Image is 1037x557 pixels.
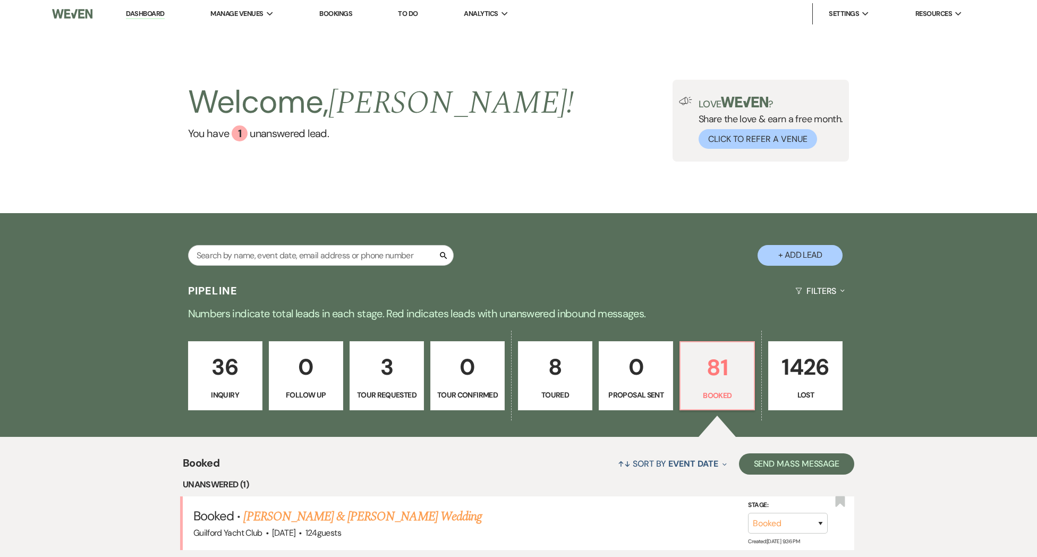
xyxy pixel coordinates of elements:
button: Send Mass Message [739,453,855,475]
span: [PERSON_NAME] ! [328,79,574,128]
p: 81 [687,350,747,385]
div: Share the love & earn a free month. [692,97,843,149]
span: Event Date [668,458,718,469]
p: 3 [356,349,417,385]
div: 1 [232,125,248,141]
input: Search by name, event date, email address or phone number [188,245,454,266]
span: Manage Venues [210,9,263,19]
a: 1426Lost [768,341,843,410]
p: Toured [525,389,585,401]
span: Created: [DATE] 9:36 PM [748,538,800,545]
p: 36 [195,349,256,385]
button: Click to Refer a Venue [699,129,817,149]
img: Weven Logo [52,3,93,25]
span: ↑↓ [618,458,631,469]
a: 81Booked [679,341,755,410]
p: Lost [775,389,836,401]
span: Booked [193,508,234,524]
p: Numbers indicate total leads in each stage. Red indicates leads with unanswered inbound messages. [136,305,901,322]
a: [PERSON_NAME] & [PERSON_NAME] Wedding [243,507,481,526]
p: Tour Confirmed [437,389,498,401]
span: Analytics [464,9,498,19]
span: Guilford Yacht Club [193,527,262,538]
li: Unanswered (1) [183,478,854,492]
a: Dashboard [126,9,164,19]
a: 3Tour Requested [350,341,424,410]
img: weven-logo-green.svg [721,97,768,107]
span: Settings [829,9,859,19]
img: loud-speaker-illustration.svg [679,97,692,105]
span: [DATE] [272,527,295,538]
span: Booked [183,455,219,478]
label: Stage: [748,500,828,511]
p: Love ? [699,97,843,109]
p: Inquiry [195,389,256,401]
button: Sort By Event Date [614,450,730,478]
p: Booked [687,390,747,401]
h3: Pipeline [188,283,238,298]
a: 0Tour Confirmed [430,341,505,410]
p: 0 [606,349,666,385]
a: 0Proposal Sent [599,341,673,410]
h2: Welcome, [188,80,574,125]
button: + Add Lead [758,245,843,266]
p: 1426 [775,349,836,385]
p: 0 [437,349,498,385]
p: 8 [525,349,585,385]
p: Tour Requested [356,389,417,401]
p: 0 [276,349,336,385]
button: Filters [791,277,849,305]
a: You have 1 unanswered lead. [188,125,574,141]
a: To Do [398,9,418,18]
a: 8Toured [518,341,592,410]
a: 0Follow Up [269,341,343,410]
p: Proposal Sent [606,389,666,401]
span: 124 guests [305,527,341,538]
a: Bookings [319,9,352,18]
p: Follow Up [276,389,336,401]
span: Resources [915,9,952,19]
a: 36Inquiry [188,341,262,410]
